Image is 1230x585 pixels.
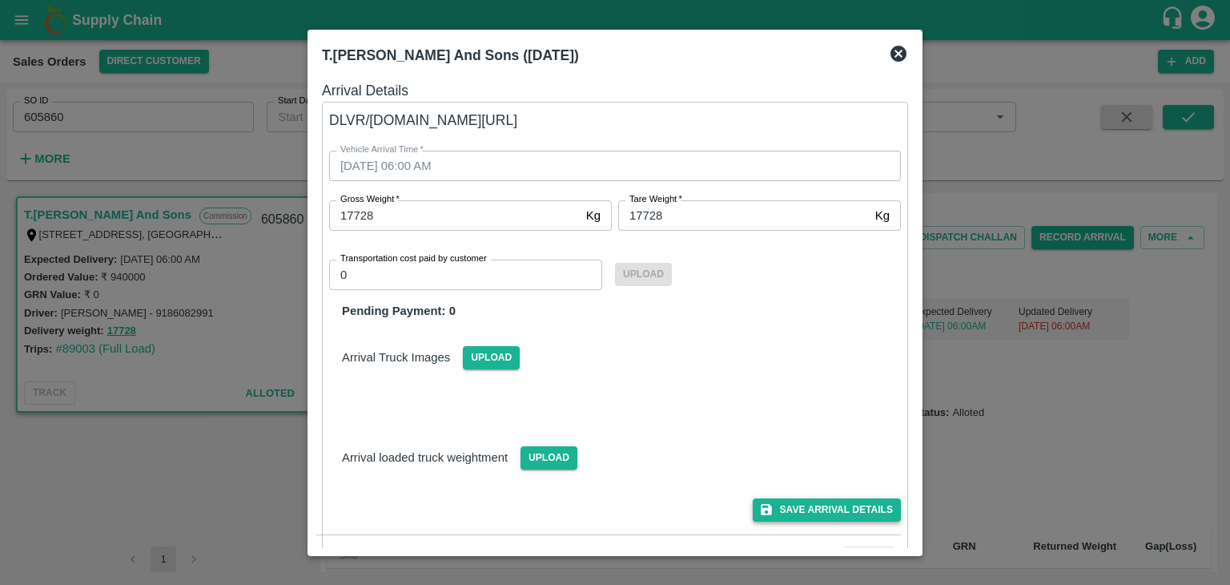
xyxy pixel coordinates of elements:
[629,193,682,206] label: Tare Weight
[329,200,580,231] input: Gross Weight
[329,109,901,131] h6: DLVR/[DOMAIN_NAME][URL]
[340,252,487,265] label: Transportation cost paid by customer
[463,346,520,369] span: Upload
[586,207,601,224] p: Kg
[329,302,901,320] div: Pending Payment:
[340,193,400,206] label: Gross Weight
[322,47,579,63] b: T.[PERSON_NAME] And Sons ([DATE])
[875,207,890,224] p: Kg
[342,349,450,366] p: Arrival Truck Images
[753,498,901,522] button: Save Arrival Details
[342,449,508,466] p: Arrival loaded truck weightment
[340,143,424,156] label: Vehicle Arrival Time
[329,260,602,290] input: Transportation cost paid by customer
[322,79,908,102] h6: Arrival Details
[618,200,869,231] input: Tare Weight
[329,151,890,181] input: Choose date, selected date is Oct 1, 2025
[449,305,456,317] span: 0
[521,446,577,470] span: Upload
